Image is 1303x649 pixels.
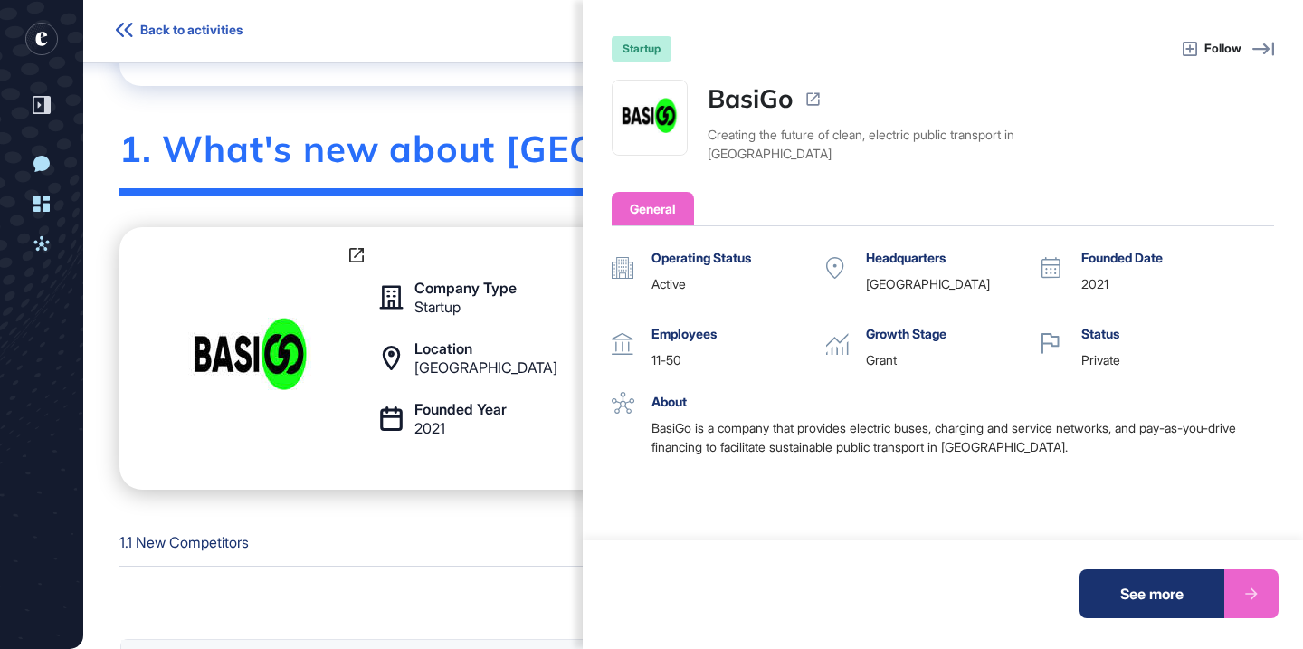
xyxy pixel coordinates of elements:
[708,125,1142,163] div: Creating the future of clean, electric public transport in [GEOGRAPHIC_DATA]
[651,324,717,343] span: Employees
[613,81,687,155] img: BasiGo-logo
[612,80,688,156] a: BasiGo-logo
[1079,569,1224,618] div: See more
[651,274,826,293] div: active
[866,248,946,267] span: Headquarters
[651,350,826,369] div: 11-50
[866,350,1041,369] div: Grant
[1081,274,1256,293] div: 2021
[630,199,676,218] div: General
[651,392,1256,411] div: About
[708,80,794,118] a: BasiGo
[651,418,1256,456] div: BasiGo is a company that provides electric buses, charging and service networks, and pay-as-you-d...
[1183,39,1241,59] button: Follow
[1081,350,1256,369] div: private
[1081,324,1119,343] span: Status
[612,36,671,62] div: startup
[1204,40,1241,58] span: Follow
[1079,569,1279,618] a: See more
[866,324,946,343] span: Growth Stage
[866,274,1041,293] div: [GEOGRAPHIC_DATA]
[651,248,751,267] span: Operating Status
[1081,248,1163,267] span: Founded Date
